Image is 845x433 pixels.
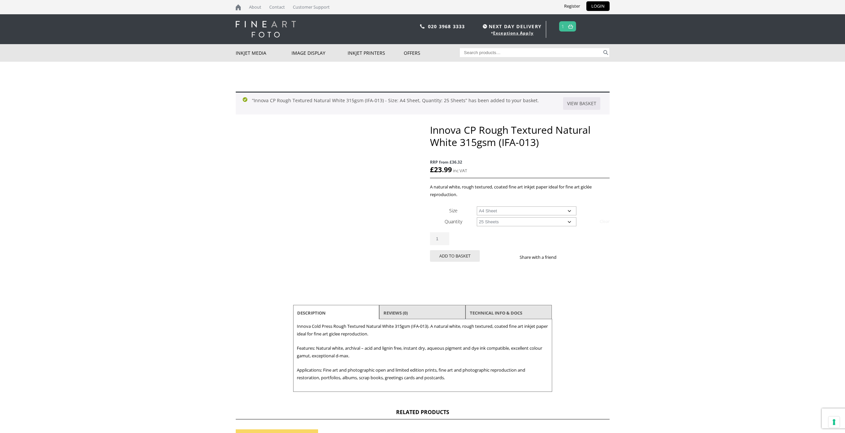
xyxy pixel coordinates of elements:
[586,1,610,11] a: LOGIN
[292,44,348,62] a: Image Display
[236,44,292,62] a: Inkjet Media
[564,254,570,260] img: facebook sharing button
[445,218,462,225] label: Quantity
[348,44,404,62] a: Inkjet Printers
[430,232,449,245] input: Product quantity
[297,307,326,319] a: Description
[297,344,549,360] p: Features: Natural white, archival – acid and lignin free, instant dry, aqueous pigment and dye in...
[493,30,534,36] a: Exceptions Apply
[483,24,487,29] img: time.svg
[430,183,609,198] p: A natural white, rough textured, coated fine art inkjet paper ideal for fine art giclée reproduct...
[236,408,610,419] h2: Related products
[383,307,408,319] a: Reviews (0)
[561,22,564,31] a: 1
[580,254,586,260] img: email sharing button
[481,23,542,30] span: NEXT DAY DELIVERY
[572,254,578,260] img: twitter sharing button
[600,216,610,227] a: Clear options
[428,23,465,30] a: 020 3968 3333
[297,366,549,382] p: Applications: Fine art and photographic open and limited edition prints, fine art and photographi...
[828,416,840,428] button: Your consent preferences for tracking technologies
[430,124,609,148] h1: Innova CP Rough Textured Natural White 315gsm (IFA-013)
[430,165,434,174] span: £
[420,24,425,29] img: phone.svg
[460,48,602,57] input: Search products…
[430,165,452,174] bdi: 23.99
[520,253,564,261] p: Share with a friend
[236,92,610,114] div: “Innova CP Rough Textured Natural White 315gsm (IFA-013) - Size: A4 Sheet, Quantity: 25 Sheets” h...
[568,24,573,29] img: basket.svg
[236,21,296,37] img: logo-white.svg
[602,48,610,57] button: Search
[470,307,522,319] a: TECHNICAL INFO & DOCS
[297,323,549,338] p: Innova Cold Press Rough Textured Natural White 315gsm (IFA-013). A natural white, rough textured,...
[449,207,458,214] label: Size
[430,250,480,262] button: Add to basket
[563,97,600,110] a: View basket
[430,158,609,166] span: RRP from £36.32
[404,44,460,62] a: Offers
[559,1,585,11] a: Register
